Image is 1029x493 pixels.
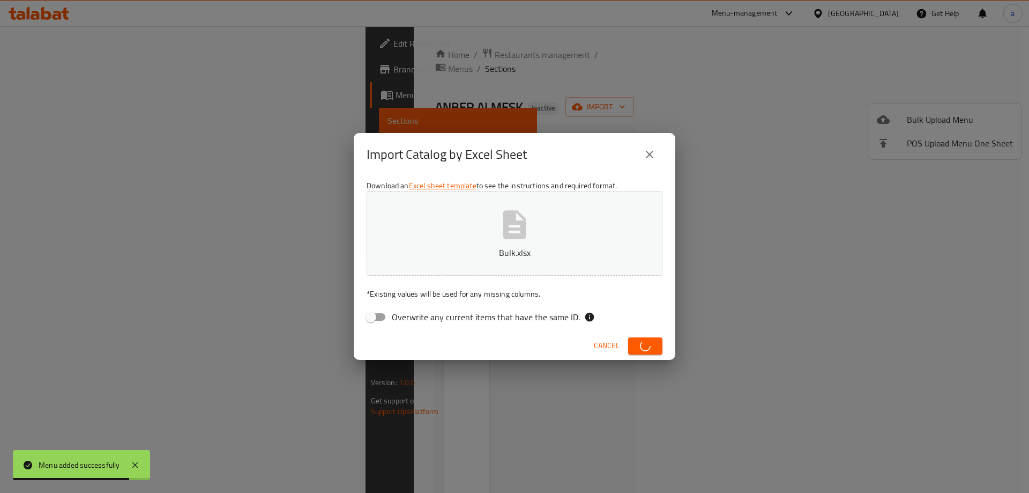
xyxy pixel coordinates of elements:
[383,246,646,259] p: Bulk.xlsx
[590,336,624,356] button: Cancel
[392,311,580,323] span: Overwrite any current items that have the same ID.
[367,289,662,299] p: Existing values will be used for any missing columns.
[367,146,527,163] h2: Import Catalog by Excel Sheet
[39,459,120,471] div: Menu added successfully
[409,179,476,193] a: Excel sheet template
[584,312,595,322] svg: If the overwrite option isn't selected, then the items that match an existing ID will be ignored ...
[354,176,675,332] div: Download an to see the instructions and required format.
[367,191,662,276] button: Bulk.xlsx
[594,339,620,352] span: Cancel
[637,142,662,167] button: close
